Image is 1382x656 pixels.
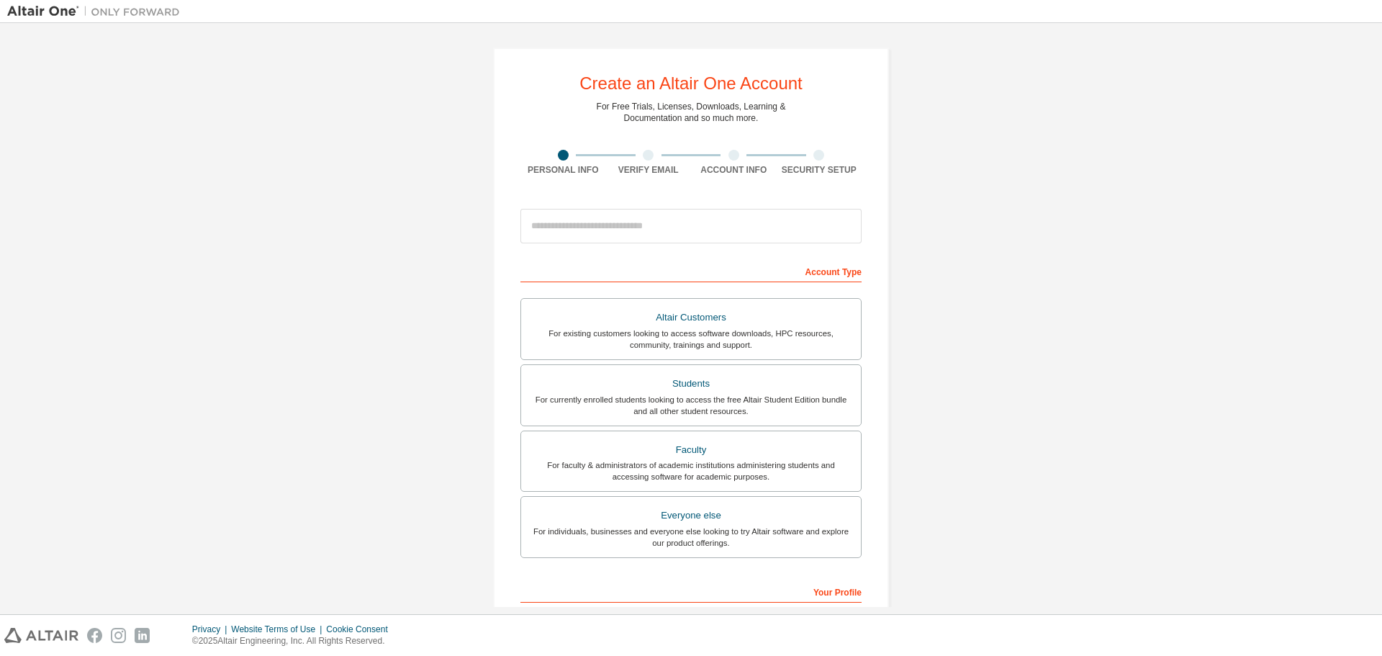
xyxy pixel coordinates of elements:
div: Cookie Consent [326,624,396,635]
div: Personal Info [520,164,606,176]
div: For Free Trials, Licenses, Downloads, Learning & Documentation and so much more. [597,101,786,124]
div: Faculty [530,440,852,460]
div: Verify Email [606,164,692,176]
div: Your Profile [520,580,862,603]
img: facebook.svg [87,628,102,643]
div: For faculty & administrators of academic institutions administering students and accessing softwa... [530,459,852,482]
img: linkedin.svg [135,628,150,643]
div: For existing customers looking to access software downloads, HPC resources, community, trainings ... [530,328,852,351]
p: © 2025 Altair Engineering, Inc. All Rights Reserved. [192,635,397,647]
div: Website Terms of Use [231,624,326,635]
img: altair_logo.svg [4,628,78,643]
img: Altair One [7,4,187,19]
img: instagram.svg [111,628,126,643]
div: Account Info [691,164,777,176]
div: Privacy [192,624,231,635]
div: For individuals, businesses and everyone else looking to try Altair software and explore our prod... [530,526,852,549]
div: For currently enrolled students looking to access the free Altair Student Edition bundle and all ... [530,394,852,417]
div: Students [530,374,852,394]
div: Create an Altair One Account [579,75,803,92]
div: Account Type [520,259,862,282]
div: Everyone else [530,506,852,526]
div: Altair Customers [530,307,852,328]
div: Security Setup [777,164,862,176]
